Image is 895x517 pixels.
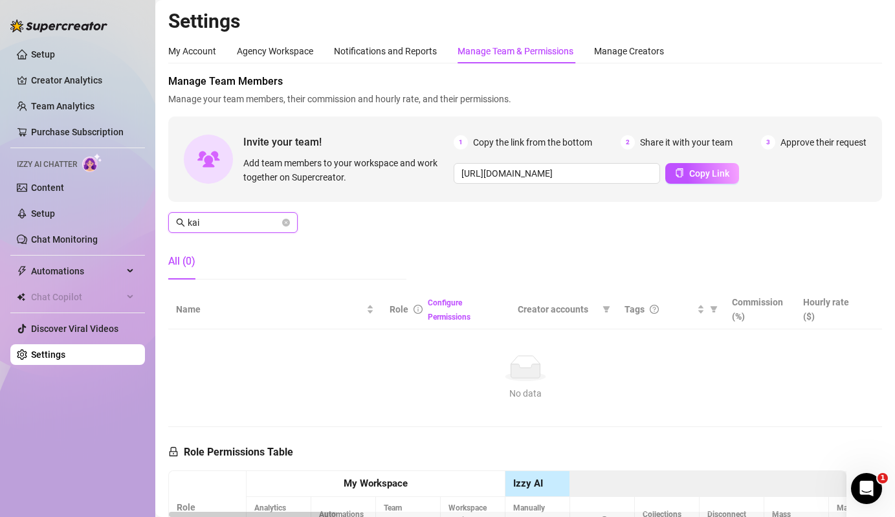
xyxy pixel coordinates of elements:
span: thunderbolt [17,266,27,276]
a: Content [31,182,64,193]
a: Configure Permissions [428,298,470,322]
th: Commission (%) [724,290,795,329]
span: Add team members to your workspace and work together on Supercreator. [243,156,448,184]
span: 2 [621,135,635,149]
a: Setup [31,208,55,219]
div: Manage Creators [594,44,664,58]
a: Team Analytics [31,101,94,111]
a: Creator Analytics [31,70,135,91]
a: Chat Monitoring [31,234,98,245]
button: close-circle [282,219,290,226]
span: Automations [31,261,123,281]
span: Invite your team! [243,134,454,150]
h2: Settings [168,9,882,34]
span: Copy the link from the bottom [473,135,592,149]
a: Setup [31,49,55,60]
span: 1 [454,135,468,149]
a: Purchase Subscription [31,127,124,137]
span: Approve their request [780,135,867,149]
th: Name [168,290,382,329]
div: Notifications and Reports [334,44,437,58]
strong: My Workspace [344,478,408,489]
div: My Account [168,44,216,58]
span: Name [176,302,364,316]
span: Chat Copilot [31,287,123,307]
img: logo-BBDzfeDw.svg [10,19,107,32]
input: Search members [188,215,280,230]
span: Tags [624,302,645,316]
span: 3 [761,135,775,149]
img: AI Chatter [82,153,102,172]
h5: Role Permissions Table [168,445,293,460]
th: Hourly rate ($) [795,290,867,329]
a: Discover Viral Videos [31,324,118,334]
span: search [176,218,185,227]
span: Copy Link [689,168,729,179]
strong: Izzy AI [513,478,543,489]
span: Izzy AI Chatter [17,159,77,171]
div: Agency Workspace [237,44,313,58]
iframe: Intercom live chat [851,473,882,504]
span: 1 [878,473,888,483]
img: Chat Copilot [17,292,25,302]
div: Manage Team & Permissions [458,44,573,58]
span: filter [710,305,718,313]
span: Manage Team Members [168,74,882,89]
span: lock [168,446,179,457]
span: filter [707,300,720,319]
span: info-circle [414,305,423,314]
span: copy [675,168,684,177]
span: question-circle [650,305,659,314]
span: Role [390,304,408,314]
span: Share it with your team [640,135,733,149]
span: Creator accounts [518,302,597,316]
div: All (0) [168,254,195,269]
span: filter [602,305,610,313]
span: filter [600,300,613,319]
a: Settings [31,349,65,360]
button: Copy Link [665,163,739,184]
div: No data [181,386,869,401]
span: Manage your team members, their commission and hourly rate, and their permissions. [168,92,882,106]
